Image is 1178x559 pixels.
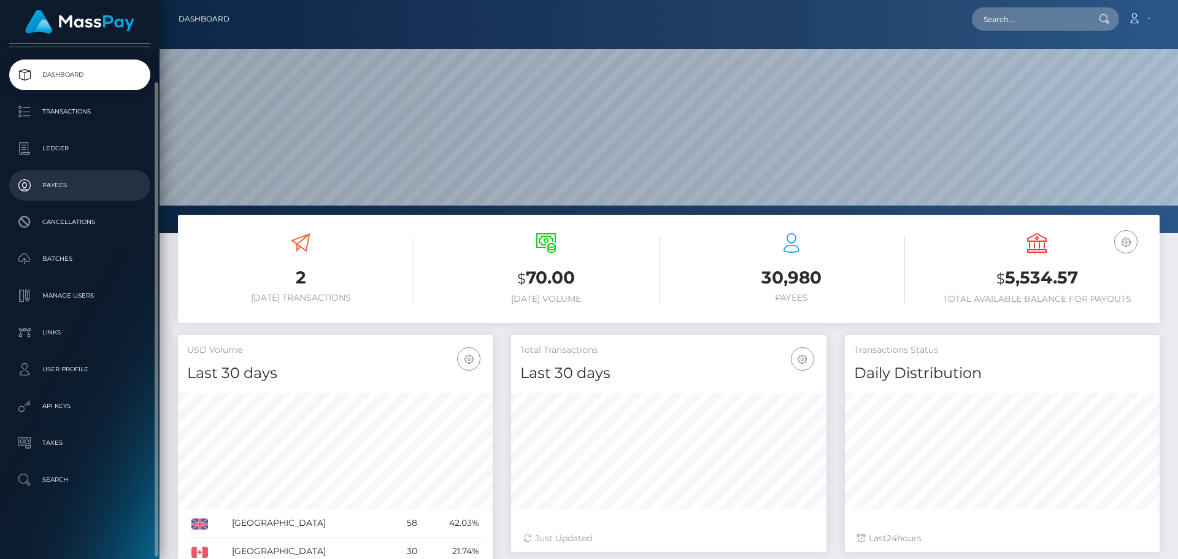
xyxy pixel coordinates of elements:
[520,363,817,384] h4: Last 30 days
[9,280,150,311] a: Manage Users
[854,363,1150,384] h4: Daily Distribution
[179,6,229,32] a: Dashboard
[9,170,150,201] a: Payees
[187,344,483,357] h5: USD Volume
[517,270,526,287] small: $
[923,266,1150,291] h3: 5,534.57
[14,250,145,268] p: Batches
[14,139,145,158] p: Ledger
[9,96,150,127] a: Transactions
[14,213,145,231] p: Cancellations
[923,294,1150,304] h6: Total Available Balance for Payouts
[678,293,905,303] h6: Payees
[433,266,660,291] h3: 70.00
[25,10,134,34] img: MassPay Logo
[9,428,150,458] a: Taxes
[9,133,150,164] a: Ledger
[9,354,150,385] a: User Profile
[14,102,145,121] p: Transactions
[887,533,897,544] span: 24
[433,294,660,304] h6: [DATE] Volume
[9,317,150,348] a: Links
[14,471,145,489] p: Search
[14,360,145,379] p: User Profile
[187,363,483,384] h4: Last 30 days
[14,397,145,415] p: API Keys
[422,509,483,538] td: 42.03%
[678,266,905,290] h3: 30,980
[9,244,150,274] a: Batches
[857,532,1147,545] div: Last hours
[9,465,150,495] a: Search
[191,547,208,558] img: CA.png
[191,519,208,530] img: GB.png
[520,344,817,357] h5: Total Transactions
[9,207,150,237] a: Cancellations
[9,60,150,90] a: Dashboard
[523,532,814,545] div: Just Updated
[228,509,391,538] td: [GEOGRAPHIC_DATA]
[391,509,422,538] td: 58
[14,323,145,342] p: Links
[14,176,145,195] p: Payees
[187,266,414,290] h3: 2
[854,344,1150,357] h5: Transactions Status
[972,7,1087,31] input: Search...
[996,270,1005,287] small: $
[14,434,145,452] p: Taxes
[14,287,145,305] p: Manage Users
[187,293,414,303] h6: [DATE] Transactions
[14,66,145,84] p: Dashboard
[9,391,150,422] a: API Keys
